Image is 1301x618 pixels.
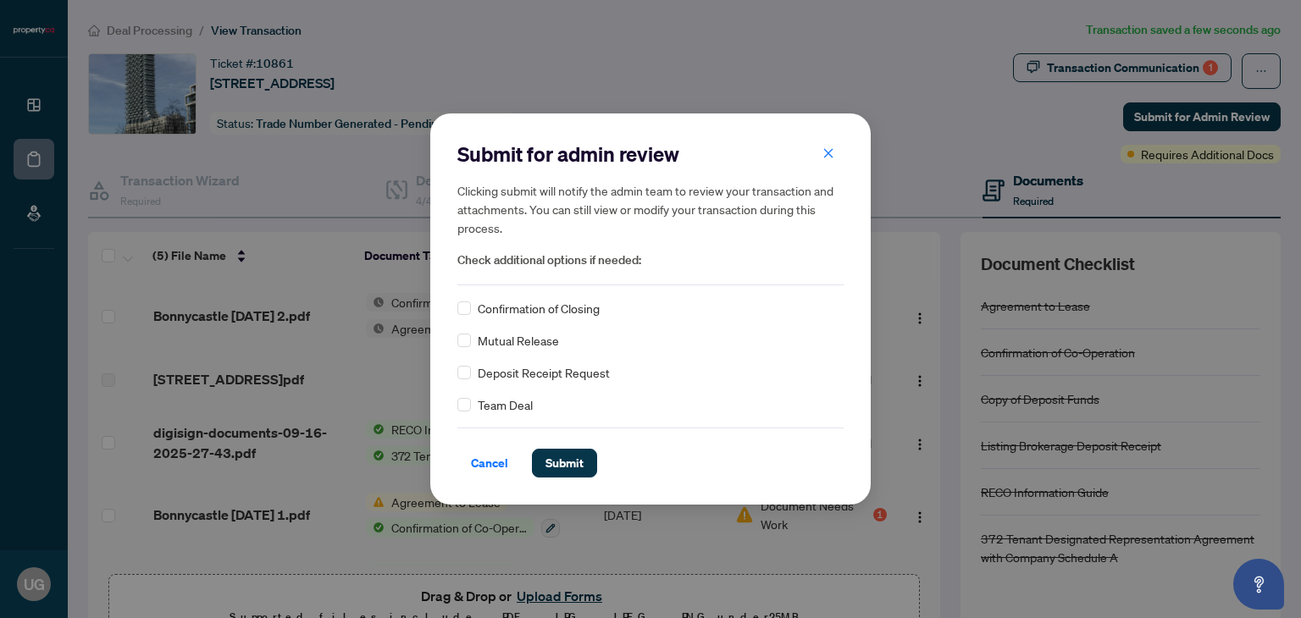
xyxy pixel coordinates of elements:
span: Deposit Receipt Request [478,363,610,382]
h2: Submit for admin review [457,141,844,168]
span: Team Deal [478,395,533,414]
span: close [822,147,834,159]
span: Cancel [471,450,508,477]
h5: Clicking submit will notify the admin team to review your transaction and attachments. You can st... [457,181,844,237]
span: Mutual Release [478,331,559,350]
span: Confirmation of Closing [478,299,600,317]
button: Cancel [457,449,522,477]
button: Open asap [1233,559,1284,610]
span: Check additional options if needed: [457,251,844,270]
span: Submit [545,450,584,477]
button: Submit [532,449,597,477]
